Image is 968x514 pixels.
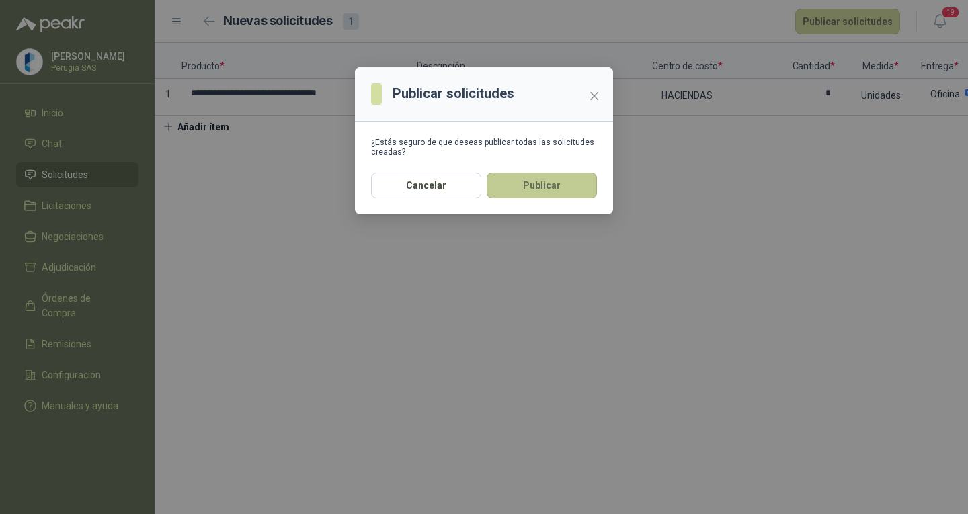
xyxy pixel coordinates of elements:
[393,83,514,104] h3: Publicar solicitudes
[589,91,600,101] span: close
[371,173,481,198] button: Cancelar
[487,173,597,198] button: Publicar
[371,138,597,157] div: ¿Estás seguro de que deseas publicar todas las solicitudes creadas?
[583,85,605,107] button: Close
